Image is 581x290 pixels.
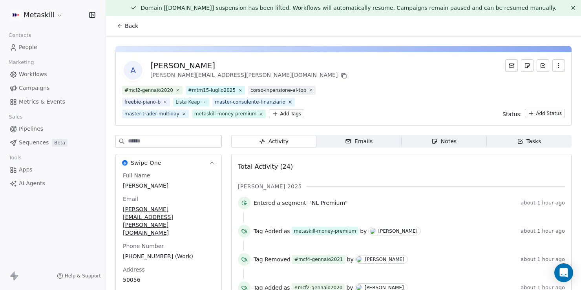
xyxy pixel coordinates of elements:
[19,70,47,78] span: Workflows
[345,137,373,146] div: Emails
[121,171,152,179] span: Full Name
[57,273,101,279] a: Help & Support
[356,256,362,263] img: D
[175,98,200,106] div: Lista Keap
[347,255,354,263] span: by
[131,159,161,167] span: Swipe One
[5,57,37,68] span: Marketing
[124,110,179,117] div: master-trader-multiday
[250,87,306,94] div: corso-inpensione-al-top
[378,228,417,234] div: [PERSON_NAME]
[19,98,65,106] span: Metrics & Events
[360,227,367,235] span: by
[6,82,99,95] a: Campaigns
[19,166,33,174] span: Apps
[5,111,26,123] span: Sales
[6,163,99,176] a: Apps
[19,139,49,147] span: Sequences
[121,266,146,274] span: Address
[24,10,55,20] span: Metaskill
[5,29,35,41] span: Contacts
[19,125,43,133] span: Pipelines
[215,98,285,106] div: master-consulente-finanziario
[188,87,236,94] div: #mtm15-luglio2025
[121,242,165,250] span: Phone Number
[294,256,343,263] div: #mcf4-gennaio2021
[150,60,349,71] div: [PERSON_NAME]
[238,182,302,190] span: [PERSON_NAME] 2025
[521,256,565,263] span: about 1 hour ago
[269,109,304,118] button: Add Tags
[122,160,128,166] img: Swipe One
[125,22,138,30] span: Back
[19,179,45,188] span: AI Agents
[194,110,257,117] div: metaskill-money-premium
[112,19,143,33] button: Back
[517,137,541,146] div: Tasks
[123,182,214,190] span: [PERSON_NAME]
[6,122,99,135] a: Pipelines
[284,227,290,235] span: as
[123,205,214,237] span: [PERSON_NAME][EMAIL_ADDRESS][PERSON_NAME][DOMAIN_NAME]
[124,98,161,106] div: freebie-piano-b
[121,195,140,203] span: Email
[6,41,99,54] a: People
[521,228,565,234] span: about 1 hour ago
[525,109,565,118] button: Add Status
[11,10,20,20] img: AVATAR%20METASKILL%20-%20Colori%20Positivo.png
[502,110,522,118] span: Status:
[5,152,25,164] span: Tools
[309,199,348,207] span: "NL Premium"
[365,257,404,262] div: [PERSON_NAME]
[370,228,376,234] img: D
[6,95,99,108] a: Metrics & Events
[52,139,68,147] span: Beta
[123,276,214,284] span: 50056
[254,255,290,263] span: Tag Removed
[521,200,565,206] span: about 1 hour ago
[124,61,143,80] span: A
[554,263,573,282] div: Open Intercom Messenger
[150,71,349,80] div: [PERSON_NAME][EMAIL_ADDRESS][PERSON_NAME][DOMAIN_NAME]
[238,163,293,170] span: Total Activity (24)
[6,68,99,81] a: Workflows
[141,5,556,11] span: Domain [[DOMAIN_NAME]] suspension has been lifted. Workflows will automatically resume. Campaigns...
[6,177,99,190] a: AI Agents
[294,228,356,235] div: metaskill-money-premium
[19,43,37,51] span: People
[65,273,101,279] span: Help & Support
[431,137,457,146] div: Notes
[116,154,221,171] button: Swipe OneSwipe One
[254,227,282,235] span: Tag Added
[124,87,173,94] div: #mcf2-gennaio2020
[6,136,99,149] a: SequencesBeta
[254,199,306,207] span: Entered a segment
[9,8,64,22] button: Metaskill
[123,252,214,260] span: [PHONE_NUMBER] (Work)
[19,84,49,92] span: Campaigns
